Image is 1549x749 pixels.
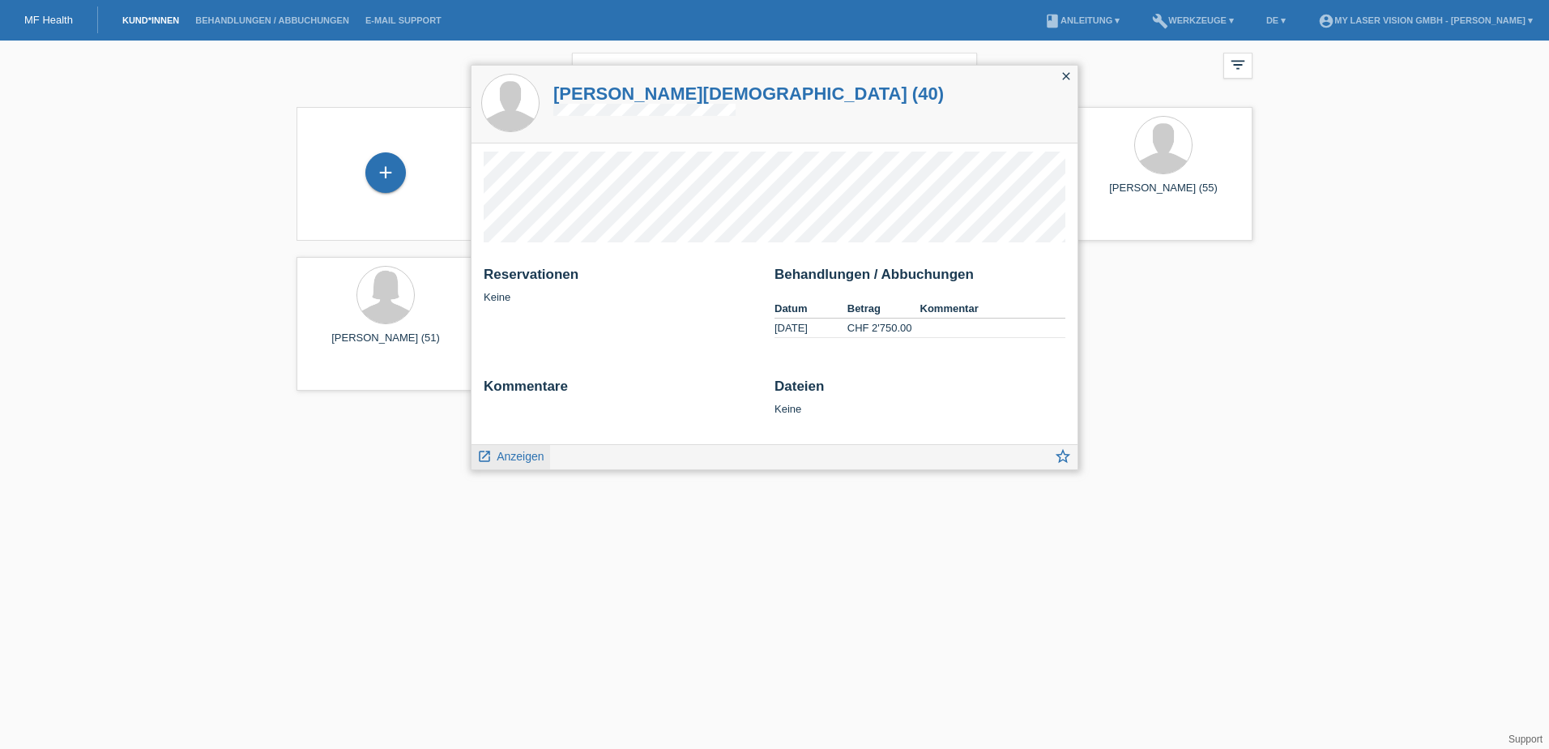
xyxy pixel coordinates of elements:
[774,299,847,319] th: Datum
[497,450,544,463] span: Anzeigen
[1044,13,1060,29] i: book
[1060,70,1073,83] i: close
[477,445,544,465] a: launch Anzeigen
[553,83,944,104] a: [PERSON_NAME][DEMOGRAPHIC_DATA] (40)
[774,319,847,338] td: [DATE]
[1054,449,1072,469] a: star_border
[1258,15,1294,25] a: DE ▾
[1229,56,1247,74] i: filter_list
[1054,447,1072,465] i: star_border
[847,319,920,338] td: CHF 2'750.00
[1310,15,1541,25] a: account_circleMy Laser Vision GmbH - [PERSON_NAME] ▾
[920,299,1066,319] th: Kommentar
[572,53,977,91] input: Suche...
[309,332,462,357] div: [PERSON_NAME] (51)
[114,15,187,25] a: Kund*innen
[477,449,492,464] i: launch
[1144,15,1242,25] a: buildWerkzeuge ▾
[847,299,920,319] th: Betrag
[484,379,762,403] h2: Kommentare
[366,159,405,186] div: Kund*in hinzufügen
[1318,13,1334,29] i: account_circle
[357,15,450,25] a: E-Mail Support
[774,379,1065,403] h2: Dateien
[1036,15,1128,25] a: bookAnleitung ▾
[24,14,73,26] a: MF Health
[484,267,762,291] h2: Reservationen
[484,267,762,303] div: Keine
[1508,734,1543,745] a: Support
[1087,182,1240,208] div: [PERSON_NAME] (55)
[774,379,1065,415] div: Keine
[774,267,1065,291] h2: Behandlungen / Abbuchungen
[187,15,357,25] a: Behandlungen / Abbuchungen
[1152,13,1168,29] i: build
